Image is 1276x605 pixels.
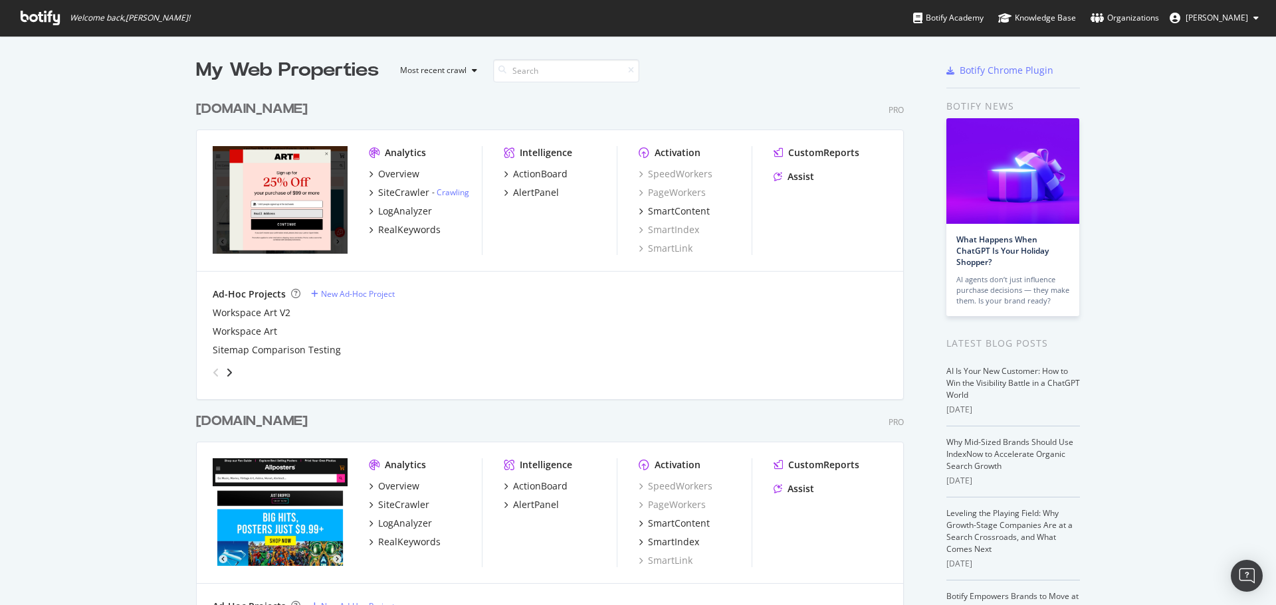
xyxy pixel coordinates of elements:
a: What Happens When ChatGPT Is Your Holiday Shopper? [956,234,1049,268]
a: Overview [369,167,419,181]
a: Assist [774,482,814,495]
div: Intelligence [520,458,572,472]
a: ActionBoard [504,167,568,181]
div: LogAnalyzer [378,205,432,218]
a: SmartIndex [639,535,699,549]
div: Most recent crawl [400,66,467,74]
a: CustomReports [774,146,859,159]
div: [DOMAIN_NAME] [196,412,308,431]
a: SpeedWorkers [639,167,712,181]
span: Welcome back, [PERSON_NAME] ! [70,13,190,23]
div: Activation [655,146,700,159]
div: Ad-Hoc Projects [213,288,286,301]
div: SmartContent [648,517,710,530]
a: LogAnalyzer [369,517,432,530]
div: angle-left [207,362,225,383]
span: Thomas Brodbeck [1186,12,1248,23]
a: Sitemap Comparison Testing [213,343,341,357]
div: SiteCrawler [378,498,429,511]
div: Analytics [385,146,426,159]
div: ActionBoard [513,167,568,181]
input: Search [493,59,639,82]
a: SiteCrawler [369,498,429,511]
a: New Ad-Hoc Project [311,288,395,300]
div: Pro [889,104,904,116]
a: Workspace Art [213,325,277,338]
div: Knowledge Base [998,11,1076,25]
a: Assist [774,170,814,183]
a: PageWorkers [639,186,706,199]
div: Latest Blog Posts [946,336,1080,351]
a: SiteCrawler- Crawling [369,186,469,199]
button: [PERSON_NAME] [1159,7,1269,29]
a: Why Mid-Sized Brands Should Use IndexNow to Accelerate Organic Search Growth [946,436,1073,472]
a: SpeedWorkers [639,479,712,493]
div: ActionBoard [513,479,568,493]
a: Botify Chrome Plugin [946,64,1053,77]
a: RealKeywords [369,535,441,549]
div: RealKeywords [378,535,441,549]
div: [DATE] [946,475,1080,487]
div: Organizations [1091,11,1159,25]
div: Open Intercom Messenger [1231,560,1263,592]
div: SmartContent [648,205,710,218]
div: angle-right [225,366,234,379]
div: Assist [788,482,814,495]
button: Most recent crawl [389,60,482,81]
div: [DATE] [946,558,1080,570]
div: [DOMAIN_NAME] [196,100,308,119]
div: Botify Academy [913,11,984,25]
div: Intelligence [520,146,572,159]
div: CustomReports [788,458,859,472]
a: Leveling the Playing Field: Why Growth-Stage Companies Are at a Search Crossroads, and What Comes... [946,507,1073,555]
div: Botify news [946,99,1080,114]
a: [DOMAIN_NAME] [196,412,313,431]
a: SmartContent [639,205,710,218]
img: allposters.com [213,458,348,566]
div: AI agents don’t just influence purchase decisions — they make them. Is your brand ready? [956,274,1069,306]
a: SmartLink [639,554,692,567]
a: AI Is Your New Customer: How to Win the Visibility Battle in a ChatGPT World [946,365,1080,400]
a: LogAnalyzer [369,205,432,218]
div: SiteCrawler [378,186,429,199]
a: [DOMAIN_NAME] [196,100,313,119]
a: SmartContent [639,517,710,530]
div: Overview [378,167,419,181]
a: Overview [369,479,419,493]
a: Crawling [437,187,469,198]
div: Activation [655,458,700,472]
a: ActionBoard [504,479,568,493]
div: SmartIndex [648,535,699,549]
div: LogAnalyzer [378,517,432,530]
div: RealKeywords [378,223,441,236]
a: SmartIndex [639,223,699,236]
a: Workspace Art V2 [213,306,290,319]
div: Pro [889,416,904,428]
img: art.com [213,146,348,254]
div: AlertPanel [513,498,559,511]
div: AlertPanel [513,186,559,199]
a: SmartLink [639,242,692,255]
a: AlertPanel [504,498,559,511]
a: RealKeywords [369,223,441,236]
div: Botify Chrome Plugin [960,64,1053,77]
div: CustomReports [788,146,859,159]
a: PageWorkers [639,498,706,511]
div: Analytics [385,458,426,472]
div: [DATE] [946,404,1080,416]
div: My Web Properties [196,57,379,84]
div: Overview [378,479,419,493]
div: - [432,187,469,198]
div: Assist [788,170,814,183]
img: What Happens When ChatGPT Is Your Holiday Shopper? [946,118,1079,224]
